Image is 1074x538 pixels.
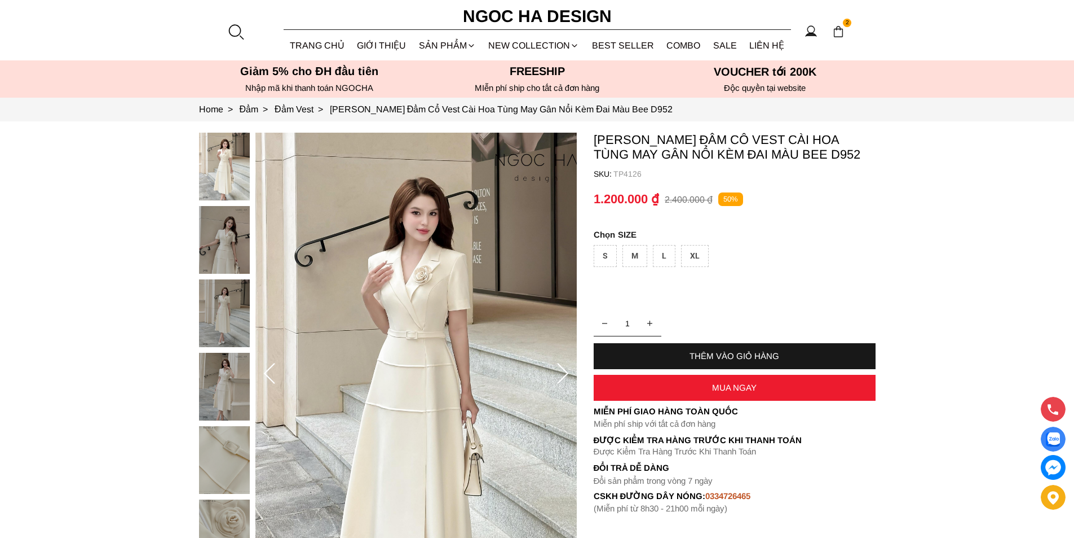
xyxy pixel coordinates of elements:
font: Nhập mã khi thanh toán NGOCHA [245,83,373,93]
img: Louisa Dress_ Đầm Cổ Vest Cài Hoa Tùng May Gân Nổi Kèm Đai Màu Bee D952_mini_3 [199,353,250,421]
p: TP4126 [613,169,876,178]
div: S [594,245,617,267]
a: NEW COLLECTION [482,30,586,60]
font: Miễn phí ship với tất cả đơn hàng [594,419,715,428]
span: 2 [843,19,852,28]
h6: MIễn phí ship cho tất cả đơn hàng [427,83,648,93]
img: Louisa Dress_ Đầm Cổ Vest Cài Hoa Tùng May Gân Nổi Kèm Đai Màu Bee D952_mini_1 [199,206,250,274]
p: SIZE [594,230,876,239]
p: 1.200.000 ₫ [594,192,659,207]
div: L [653,245,675,267]
p: [PERSON_NAME] Đầm Cổ Vest Cài Hoa Tùng May Gân Nổi Kèm Đai Màu Bee D952 [594,133,876,162]
a: messenger [1041,455,1066,480]
font: cskh đường dây nóng: [594,491,706,501]
font: (Miễn phí từ 8h30 - 21h00 mỗi ngày) [594,504,727,513]
a: TRANG CHỦ [284,30,351,60]
div: SẢN PHẨM [413,30,483,60]
div: THÊM VÀO GIỎ HÀNG [594,351,876,361]
span: > [258,104,272,114]
div: XL [681,245,709,267]
div: MUA NGAY [594,383,876,392]
p: 50% [718,193,743,207]
h6: Đổi trả dễ dàng [594,463,876,473]
h6: SKU: [594,169,613,178]
img: img-CART-ICON-ksit0nf1 [832,25,845,38]
a: Link to Đầm Vest [275,104,330,114]
a: LIÊN HỆ [743,30,791,60]
font: Freeship [510,65,565,77]
span: > [223,104,237,114]
a: GIỚI THIỆU [351,30,413,60]
h6: Độc quyền tại website [655,83,876,93]
a: Link to Đầm [240,104,275,114]
a: Link to Home [199,104,240,114]
p: 2.400.000 ₫ [665,194,713,205]
p: Được Kiểm Tra Hàng Trước Khi Thanh Toán [594,447,876,457]
p: Được Kiểm Tra Hàng Trước Khi Thanh Toán [594,435,876,445]
font: Đổi sản phẩm trong vòng 7 ngày [594,476,713,485]
a: Display image [1041,427,1066,452]
span: > [313,104,328,114]
a: Link to Louisa Dress_ Đầm Cổ Vest Cài Hoa Tùng May Gân Nổi Kèm Đai Màu Bee D952 [330,104,673,114]
a: BEST SELLER [586,30,661,60]
input: Quantity input [594,312,661,335]
a: Combo [660,30,707,60]
img: Display image [1046,432,1060,447]
a: SALE [707,30,744,60]
font: 0334726465 [705,491,750,501]
a: Ngoc Ha Design [453,3,622,30]
img: Louisa Dress_ Đầm Cổ Vest Cài Hoa Tùng May Gân Nổi Kèm Đai Màu Bee D952_mini_2 [199,279,250,347]
img: Louisa Dress_ Đầm Cổ Vest Cài Hoa Tùng May Gân Nổi Kèm Đai Màu Bee D952_mini_0 [199,133,250,200]
font: Giảm 5% cho ĐH đầu tiên [240,65,378,77]
div: M [622,245,647,267]
h5: VOUCHER tới 200K [655,65,876,78]
font: Miễn phí giao hàng toàn quốc [594,406,738,416]
img: Louisa Dress_ Đầm Cổ Vest Cài Hoa Tùng May Gân Nổi Kèm Đai Màu Bee D952_mini_4 [199,426,250,494]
